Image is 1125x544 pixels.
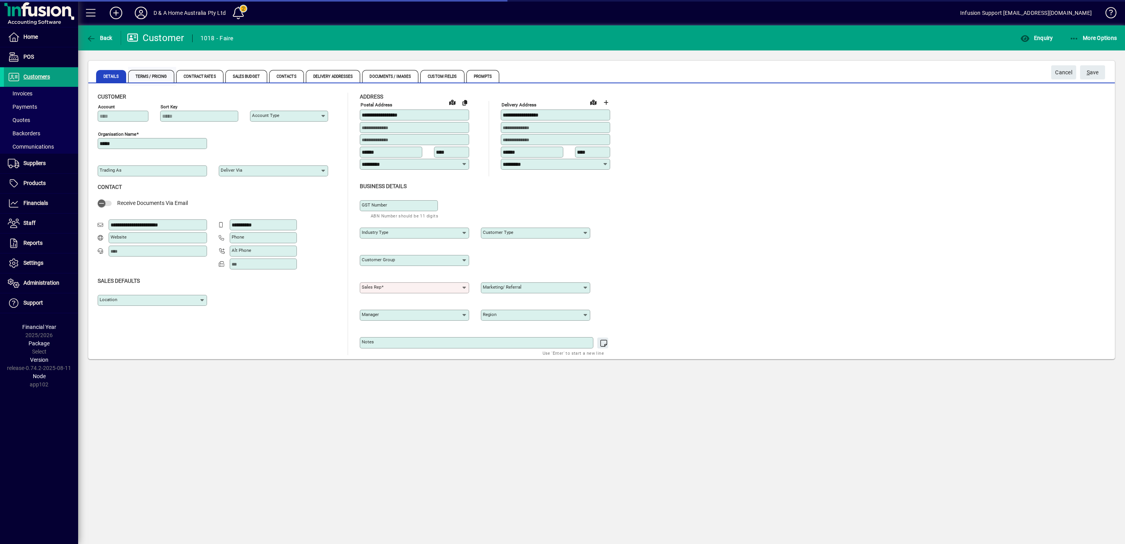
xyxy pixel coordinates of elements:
a: Invoices [4,87,78,100]
a: Backorders [4,127,78,140]
span: Payments [8,104,37,110]
button: Add [104,6,129,20]
a: View on map [446,96,459,108]
span: Receive Documents Via Email [117,200,188,206]
span: Administration [23,280,59,286]
a: Settings [4,253,78,273]
a: Reports [4,233,78,253]
span: Products [23,180,46,186]
mat-hint: ABN Number should be 11 digits [371,211,438,220]
a: Suppliers [4,154,78,173]
button: Copy to Delivery address [459,96,471,109]
span: Suppliers [23,160,46,166]
span: Node [33,373,46,379]
button: Enquiry [1018,31,1055,45]
mat-label: Notes [362,339,374,345]
button: Cancel [1051,65,1076,79]
mat-label: Alt Phone [232,248,251,253]
a: POS [4,47,78,67]
a: Knowledge Base [1100,2,1115,27]
span: Settings [23,260,43,266]
mat-label: Customer type [483,230,513,235]
mat-label: GST Number [362,202,387,208]
button: More Options [1068,31,1119,45]
mat-label: Organisation name [98,131,136,137]
a: Products [4,174,78,193]
a: Quotes [4,113,78,127]
a: Financials [4,194,78,213]
span: POS [23,54,34,60]
a: Administration [4,273,78,293]
span: Address [360,93,383,100]
span: Customers [23,74,50,80]
span: Support [23,300,43,306]
span: Back [86,35,112,41]
span: More Options [1070,35,1117,41]
mat-label: Deliver via [221,167,242,173]
span: Terms / Pricing [128,70,175,83]
span: Prompts [466,70,500,83]
mat-label: Phone [232,234,244,240]
span: Contacts [269,70,304,83]
button: Choose address [600,96,612,109]
span: Details [96,70,126,83]
span: Staff [23,220,36,226]
span: Backorders [8,130,40,136]
mat-label: Industry type [362,230,388,235]
mat-label: Region [483,312,496,317]
div: Infusion Support [EMAIL_ADDRESS][DOMAIN_NAME] [960,7,1092,19]
span: Invoices [8,90,32,97]
span: Documents / Images [362,70,418,83]
span: Contact [98,184,122,190]
mat-label: Account [98,104,115,110]
span: Version [30,357,48,363]
a: View on map [587,96,600,108]
span: Custom Fields [420,70,464,83]
span: Customer [98,93,126,100]
mat-hint: Use 'Enter' to start a new line [543,348,604,357]
a: Staff [4,214,78,233]
span: Enquiry [1020,35,1053,41]
mat-label: Account Type [252,113,279,118]
span: Reports [23,240,43,246]
span: Sales Budget [225,70,267,83]
span: Sales defaults [98,278,140,284]
span: Cancel [1055,66,1072,79]
span: Financial Year [22,324,56,330]
span: ave [1087,66,1099,79]
mat-label: Trading as [100,167,121,173]
button: Save [1080,65,1105,79]
a: Support [4,293,78,313]
span: Home [23,34,38,40]
span: Business details [360,183,407,189]
div: 1018 - Faire [200,32,234,45]
span: Delivery Addresses [306,70,361,83]
span: Financials [23,200,48,206]
mat-label: Marketing/ Referral [483,284,521,290]
span: S [1087,69,1090,75]
mat-label: Sales rep [362,284,381,290]
a: Home [4,27,78,47]
mat-label: Sort key [161,104,177,110]
span: Quotes [8,117,30,123]
span: Communications [8,144,54,150]
mat-label: Manager [362,312,379,317]
mat-label: Customer group [362,257,395,262]
div: D & A Home Australia Pty Ltd [154,7,226,19]
app-page-header-button: Back [78,31,121,45]
mat-label: Location [100,297,117,302]
mat-label: Website [111,234,127,240]
span: Contract Rates [176,70,223,83]
button: Back [84,31,114,45]
a: Payments [4,100,78,113]
div: Customer [127,32,184,44]
a: Communications [4,140,78,153]
button: Profile [129,6,154,20]
span: Package [29,340,50,347]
